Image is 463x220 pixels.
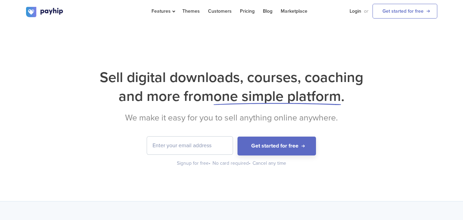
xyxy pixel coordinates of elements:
[209,160,210,166] span: •
[237,137,316,155] button: Get started for free
[147,137,233,154] input: Enter your email address
[26,68,437,106] h1: Sell digital downloads, courses, coaching and more from
[214,88,341,105] span: one simple platform
[373,4,437,19] a: Get started for free
[26,113,437,123] h2: We make it easy for you to sell anything online anywhere.
[341,88,344,105] span: .
[26,7,64,17] img: logo.svg
[177,160,211,167] div: Signup for free
[249,160,251,166] span: •
[212,160,251,167] div: No card required
[253,160,286,167] div: Cancel any time
[151,8,174,14] span: Features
